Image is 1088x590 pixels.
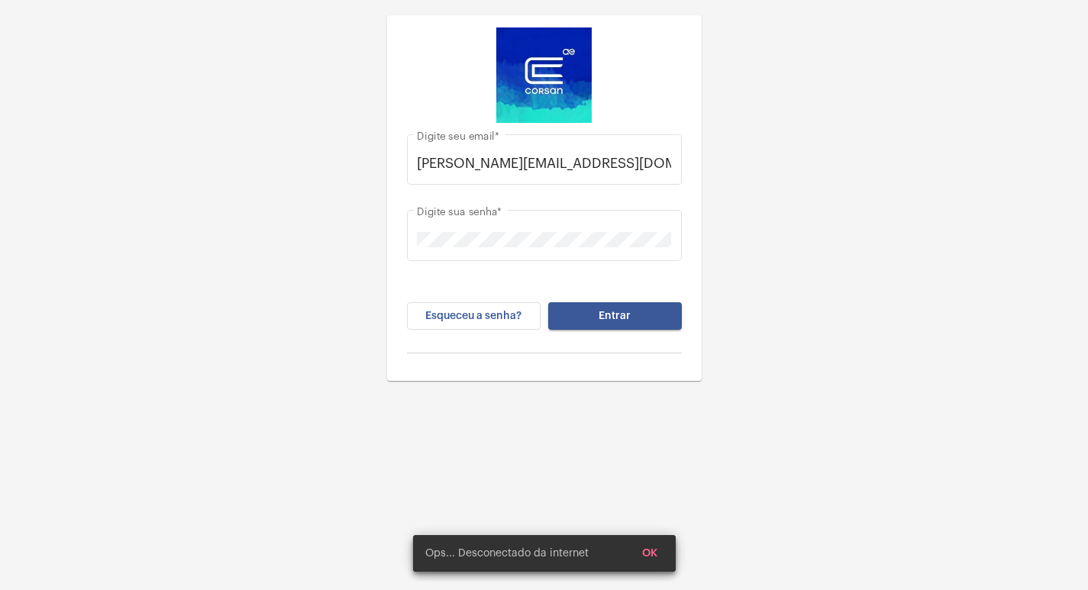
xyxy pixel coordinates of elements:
[496,27,592,123] img: d4669ae0-8c07-2337-4f67-34b0df7f5ae4.jpeg
[417,156,671,171] input: Digite seu email
[599,311,631,321] span: Entrar
[642,548,657,559] span: OK
[407,302,541,330] button: Esqueceu a senha?
[548,302,682,330] button: Entrar
[425,311,521,321] span: Esqueceu a senha?
[425,546,589,561] span: Ops... Desconectado da internet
